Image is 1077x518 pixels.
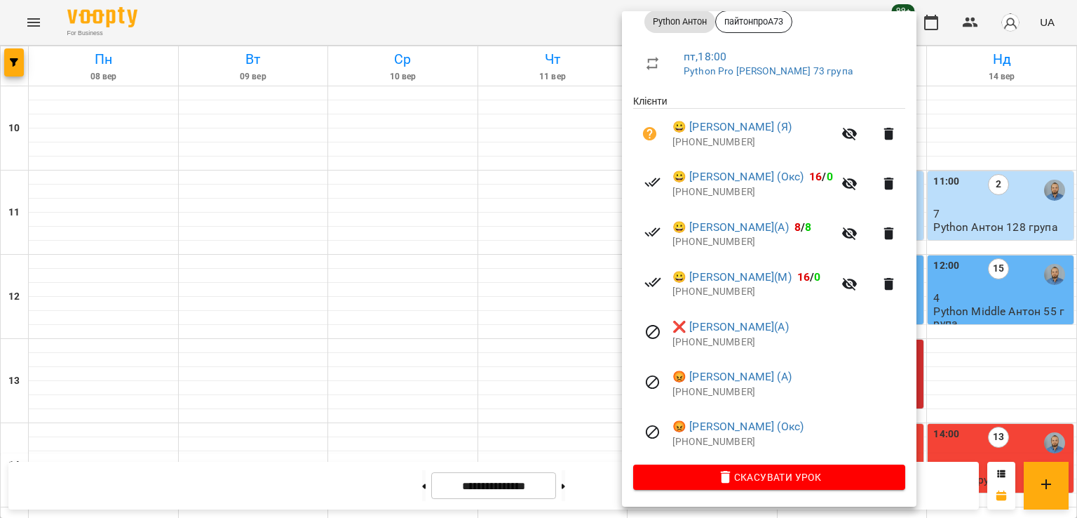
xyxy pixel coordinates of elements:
[672,385,905,399] p: [PHONE_NUMBER]
[672,336,905,350] p: [PHONE_NUMBER]
[672,319,789,336] a: ❌ [PERSON_NAME](А)
[633,117,667,151] button: Візит ще не сплачено. Додати оплату?
[809,170,833,183] b: /
[672,119,792,135] a: 😀 [PERSON_NAME] (Я)
[805,220,811,234] span: 8
[814,270,820,284] span: 0
[794,220,811,234] b: /
[716,15,792,28] span: пайтонпроА73
[715,11,792,33] div: пайтонпроА73
[672,269,792,286] a: 😀 [PERSON_NAME](М)
[644,374,661,391] svg: Візит скасовано
[644,274,661,291] svg: Візит сплачено
[672,219,789,236] a: 😀 [PERSON_NAME](А)
[644,174,661,191] svg: Візит сплачено
[672,435,905,449] p: [PHONE_NUMBER]
[644,15,715,28] span: Python Антон
[684,50,726,63] a: пт , 18:00
[672,418,804,435] a: 😡 [PERSON_NAME] (Окс)
[684,65,853,77] a: Python Pro [PERSON_NAME] 73 група
[644,324,661,340] svg: Візит скасовано
[633,465,905,490] button: Скасувати Урок
[633,94,905,465] ul: Клієнти
[672,135,833,150] p: [PHONE_NUMBER]
[672,185,833,199] p: [PHONE_NUMBER]
[797,270,821,284] b: /
[672,235,833,249] p: [PHONE_NUMBER]
[794,220,801,234] span: 8
[644,224,661,241] svg: Візит сплачено
[644,469,894,486] span: Скасувати Урок
[644,424,661,441] svg: Візит скасовано
[827,170,833,183] span: 0
[809,170,822,183] span: 16
[797,270,810,284] span: 16
[672,168,804,185] a: 😀 [PERSON_NAME] (Окс)
[672,368,792,385] a: 😡 [PERSON_NAME] (А)
[672,285,833,299] p: [PHONE_NUMBER]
